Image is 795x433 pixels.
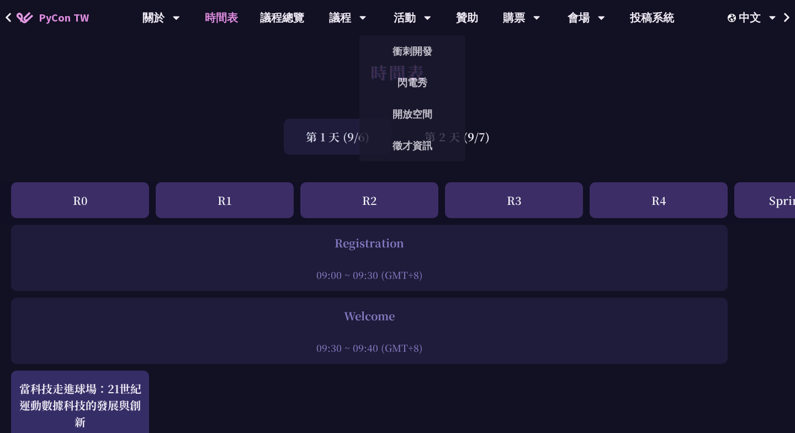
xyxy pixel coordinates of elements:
[300,182,438,218] div: R2
[445,182,583,218] div: R3
[17,235,722,251] div: Registration
[359,101,465,127] a: 開放空間
[590,182,728,218] div: R4
[17,12,33,23] img: Home icon of PyCon TW 2025
[17,308,722,324] div: Welcome
[728,14,739,22] img: Locale Icon
[284,119,391,155] div: 第 1 天 (9/6)
[6,4,100,31] a: PyCon TW
[359,133,465,159] a: 徵才資訊
[359,38,465,64] a: 衝刺開發
[39,9,89,26] span: PyCon TW
[11,182,149,218] div: R0
[17,381,144,430] div: 當科技走進球場：21世紀運動數據科技的發展與創新
[17,341,722,355] div: 09:30 ~ 09:40 (GMT+8)
[156,182,294,218] div: R1
[359,70,465,96] a: 閃電秀
[17,268,722,282] div: 09:00 ~ 09:30 (GMT+8)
